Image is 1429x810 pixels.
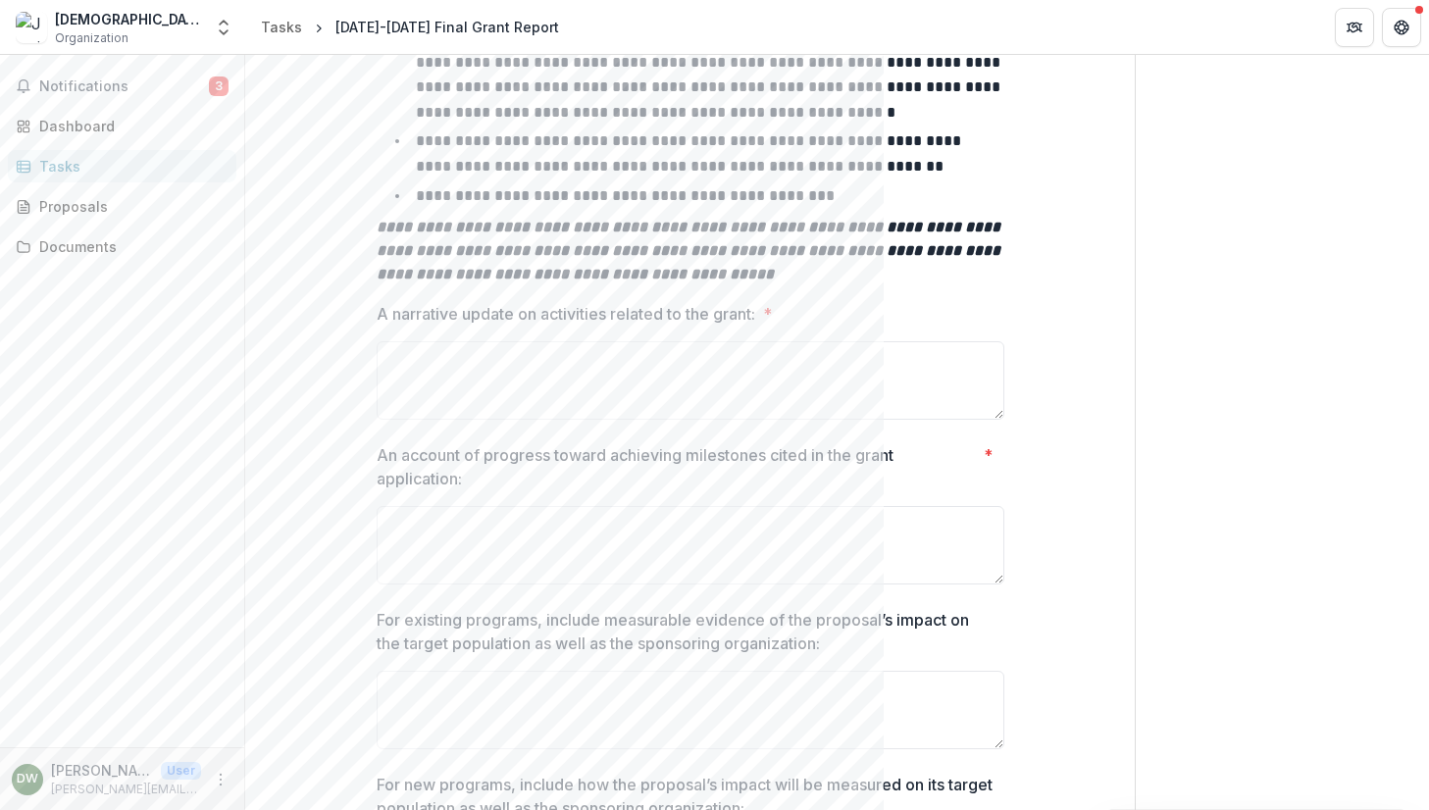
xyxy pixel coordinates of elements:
[209,768,232,791] button: More
[39,156,221,177] div: Tasks
[8,230,236,263] a: Documents
[51,781,201,798] p: [PERSON_NAME][EMAIL_ADDRESS][DOMAIN_NAME]
[39,78,209,95] span: Notifications
[8,110,236,142] a: Dashboard
[39,196,221,217] div: Proposals
[39,116,221,136] div: Dashboard
[377,443,976,490] p: An account of progress toward achieving milestones cited in the grant application:
[253,13,310,41] a: Tasks
[8,150,236,182] a: Tasks
[55,29,128,47] span: Organization
[335,17,559,37] div: [DATE]-[DATE] Final Grant Report
[1335,8,1374,47] button: Partners
[377,302,755,326] p: A narrative update on activities related to the grant:
[253,13,567,41] nav: breadcrumb
[261,17,302,37] div: Tasks
[8,71,236,102] button: Notifications3
[377,608,993,655] p: For existing programs, include measurable evidence of the proposal’s impact on the target populat...
[51,760,153,781] p: [PERSON_NAME]
[8,190,236,223] a: Proposals
[39,236,221,257] div: Documents
[1382,8,1421,47] button: Get Help
[55,9,202,29] div: [DEMOGRAPHIC_DATA] Plays Project
[16,12,47,43] img: Jewish Plays Project
[17,773,38,785] div: David Winitsky
[161,762,201,780] p: User
[210,8,237,47] button: Open entity switcher
[209,76,229,96] span: 3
